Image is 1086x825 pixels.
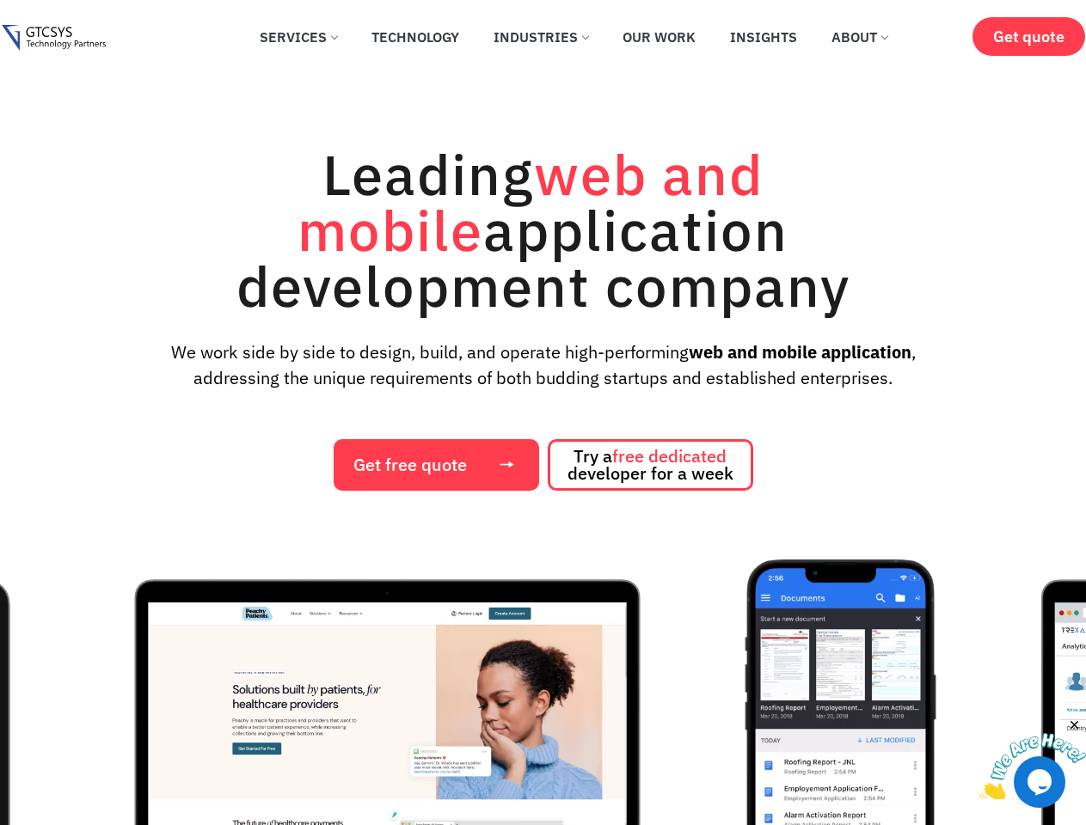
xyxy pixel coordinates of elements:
span: web and mobile [298,137,764,266]
a: Services [247,18,350,56]
a: Insights [717,18,810,56]
strong: web and mobile application [689,340,911,364]
a: Industries [481,18,601,56]
span: Get quote [993,27,1065,46]
span: free dedicated [612,444,727,467]
span: Try a developer for a week [568,448,733,482]
iframe: chat widget [979,718,1086,799]
h1: Leading application development company [156,146,930,314]
a: About [819,18,900,56]
span: Get free quote [353,456,467,474]
a: Get free quote [334,439,539,491]
a: Our Work [610,18,709,56]
a: Technology [359,18,472,56]
p: We work side by side to design, build, and operate high-performing , addressing the unique requir... [144,339,943,391]
a: Get quote [972,17,1085,56]
img: Gtcsys logo [2,25,106,52]
a: Try afree dedicated developer for a week [548,439,753,491]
